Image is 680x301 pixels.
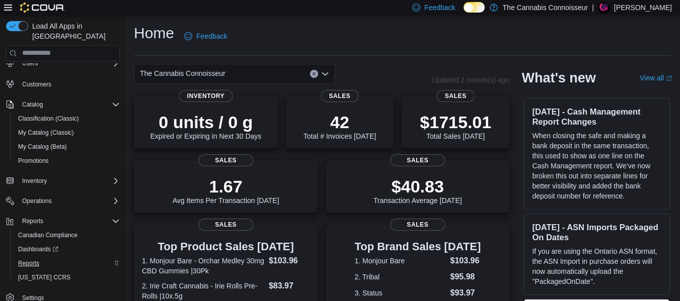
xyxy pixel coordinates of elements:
span: My Catalog (Beta) [18,143,67,151]
span: Sales [437,90,475,102]
span: Promotions [18,157,49,165]
span: Canadian Compliance [14,229,120,241]
dt: 1. Monjour Bare - Orchar Medley 30mg CBD Gummies |30Pk [142,256,265,276]
img: Cova [20,3,65,13]
span: Sales [198,154,254,166]
span: Load All Apps in [GEOGRAPHIC_DATA] [28,21,120,41]
h1: Home [134,23,174,43]
div: Total Sales [DATE] [420,112,491,140]
span: Customers [22,80,51,88]
a: Dashboards [14,243,62,255]
span: Inventory [18,175,120,187]
span: My Catalog (Classic) [14,127,120,139]
a: Customers [18,78,55,90]
dd: $103.96 [269,255,310,267]
p: Updated 1 minute(s) ago [432,76,509,84]
button: Users [18,57,42,69]
h3: Top Brand Sales [DATE] [354,241,481,253]
span: Customers [18,77,120,90]
p: [PERSON_NAME] [614,2,672,14]
a: Canadian Compliance [14,229,82,241]
input: Dark Mode [464,2,485,13]
p: $1715.01 [420,112,491,132]
div: Avg Items Per Transaction [DATE] [173,176,279,205]
p: 42 [304,112,376,132]
dt: 2. Irie Craft Cannabis - Irie Rolls Pre-Rolls |10x.5g [142,281,265,301]
span: Classification (Classic) [18,115,79,123]
span: [US_STATE] CCRS [18,273,70,281]
dd: $93.97 [450,287,481,299]
span: Reports [18,215,120,227]
a: View allExternal link [640,74,672,82]
a: Reports [14,257,43,269]
dd: $83.97 [269,280,310,292]
span: Sales [321,90,358,102]
a: Dashboards [10,242,124,256]
span: Dashboards [18,245,58,253]
dt: 3. Status [354,288,446,298]
button: Users [2,56,124,70]
a: Classification (Classic) [14,113,83,125]
p: When closing the safe and making a bank deposit in the same transaction, this used to show as one... [532,131,661,201]
button: Catalog [2,97,124,112]
dt: 2. Tribal [354,272,446,282]
span: Sales [198,219,254,231]
h3: Top Product Sales [DATE] [142,241,310,253]
p: If you are using the Ontario ASN format, the ASN Import in purchase orders will now automatically... [532,246,661,286]
button: Reports [2,214,124,228]
button: Inventory [2,174,124,188]
button: Operations [2,194,124,208]
span: Sales [390,154,445,166]
span: Operations [18,195,120,207]
span: Inventory [179,90,233,102]
button: Catalog [18,98,47,111]
button: Reports [10,256,124,270]
span: Users [22,59,38,67]
span: Reports [14,257,120,269]
button: Promotions [10,154,124,168]
p: 0 units / 0 g [150,112,261,132]
span: Sales [390,219,445,231]
span: Catalog [18,98,120,111]
span: Feedback [424,3,455,13]
h3: [DATE] - ASN Imports Packaged On Dates [532,222,661,242]
div: Total # Invoices [DATE] [304,112,376,140]
p: | [592,2,594,14]
dt: 1. Monjour Bare [354,256,446,266]
span: Reports [18,259,39,267]
span: The Cannabis Connoisseur [140,67,225,79]
svg: External link [666,75,672,81]
span: My Catalog (Classic) [18,129,74,137]
span: Reports [22,217,43,225]
h2: What's new [521,70,595,86]
div: Transaction Average [DATE] [373,176,462,205]
button: Customers [2,76,124,91]
button: Inventory [18,175,51,187]
button: Canadian Compliance [10,228,124,242]
span: Feedback [196,31,227,41]
a: My Catalog (Classic) [14,127,78,139]
span: Canadian Compliance [18,231,78,239]
button: Clear input [310,70,318,78]
p: $40.83 [373,176,462,196]
button: Operations [18,195,56,207]
span: Catalog [22,101,43,109]
button: Classification (Classic) [10,112,124,126]
h3: [DATE] - Cash Management Report Changes [532,107,661,127]
a: My Catalog (Beta) [14,141,71,153]
p: The Cannabis Connoisseur [503,2,588,14]
button: My Catalog (Classic) [10,126,124,140]
dd: $103.96 [450,255,481,267]
span: Dashboards [14,243,120,255]
a: [US_STATE] CCRS [14,271,74,283]
button: Reports [18,215,47,227]
a: Promotions [14,155,53,167]
dd: $95.98 [450,271,481,283]
span: Classification (Classic) [14,113,120,125]
button: Open list of options [321,70,329,78]
button: My Catalog (Beta) [10,140,124,154]
span: Promotions [14,155,120,167]
a: Feedback [180,26,231,46]
span: Users [18,57,120,69]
